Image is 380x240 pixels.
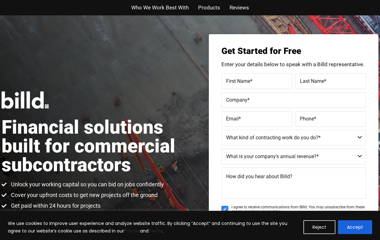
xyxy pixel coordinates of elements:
h3: Get Started for Free [221,47,366,56]
span: Company [226,97,247,103]
span: Cover your upfront costs to get new projects off the ground [9,191,158,199]
span: How did you hear about Billd? [226,173,292,179]
button: Reject [303,220,335,234]
span: I agree to receive communications from Billd. You may unsubscribe from these communications at an... [231,205,366,214]
button: Accept [338,220,372,234]
span: Unlock your working capital so you can bid on jobs confidently [9,181,164,188]
p: We use cookies to improve user experience and analyze website traffic. By clicking “Accept” and c... [8,220,299,235]
a: Who We Work Best With [131,3,189,12]
a: Terms [149,228,163,234]
span: Email [226,115,239,121]
a: Policies [124,228,140,234]
span: Last Name [300,78,324,84]
span: First Name [226,78,250,84]
input: I agree to receive communications from Billd. You may unsubscribe from these communications at an... [221,206,228,213]
a: Products [198,3,220,12]
p: Enter your details below to speak with a Billd representative. [221,62,366,67]
a: Reviews [230,3,249,12]
span: Get paid within 24 hours for projects [9,202,100,210]
h1: Financial solutions built for commercial subcontractors [2,118,190,174]
span: Phone [300,115,314,121]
